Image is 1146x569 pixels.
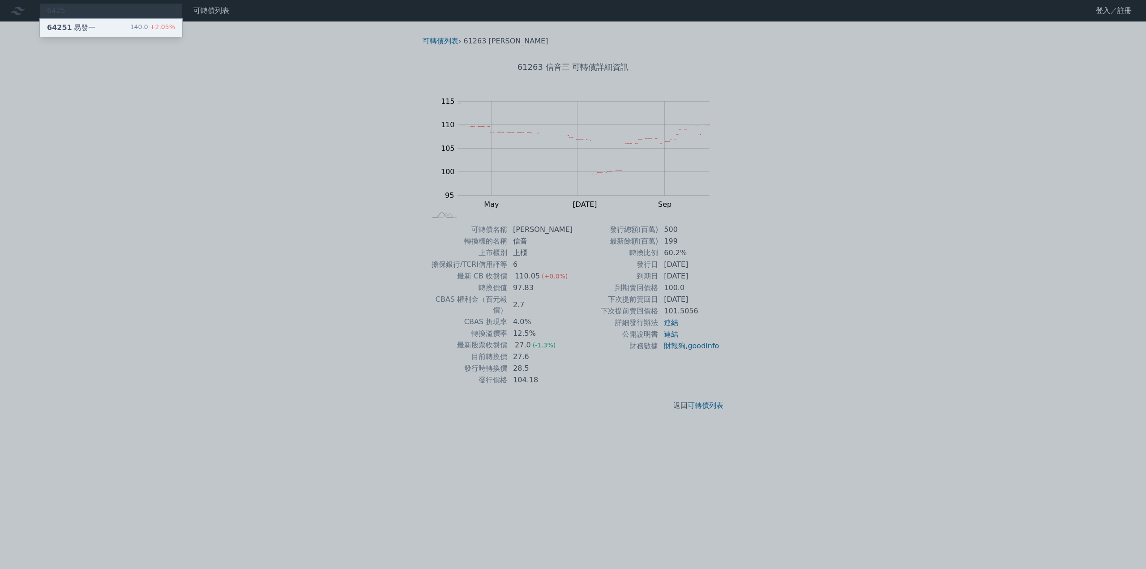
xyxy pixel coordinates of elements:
[47,23,72,32] span: 64251
[40,19,182,37] a: 64251易發一 140.0+2.05%
[47,22,95,33] div: 易發一
[148,23,175,30] span: +2.05%
[130,22,175,33] div: 140.0
[1101,526,1146,569] div: 聊天小工具
[1101,526,1146,569] iframe: Chat Widget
